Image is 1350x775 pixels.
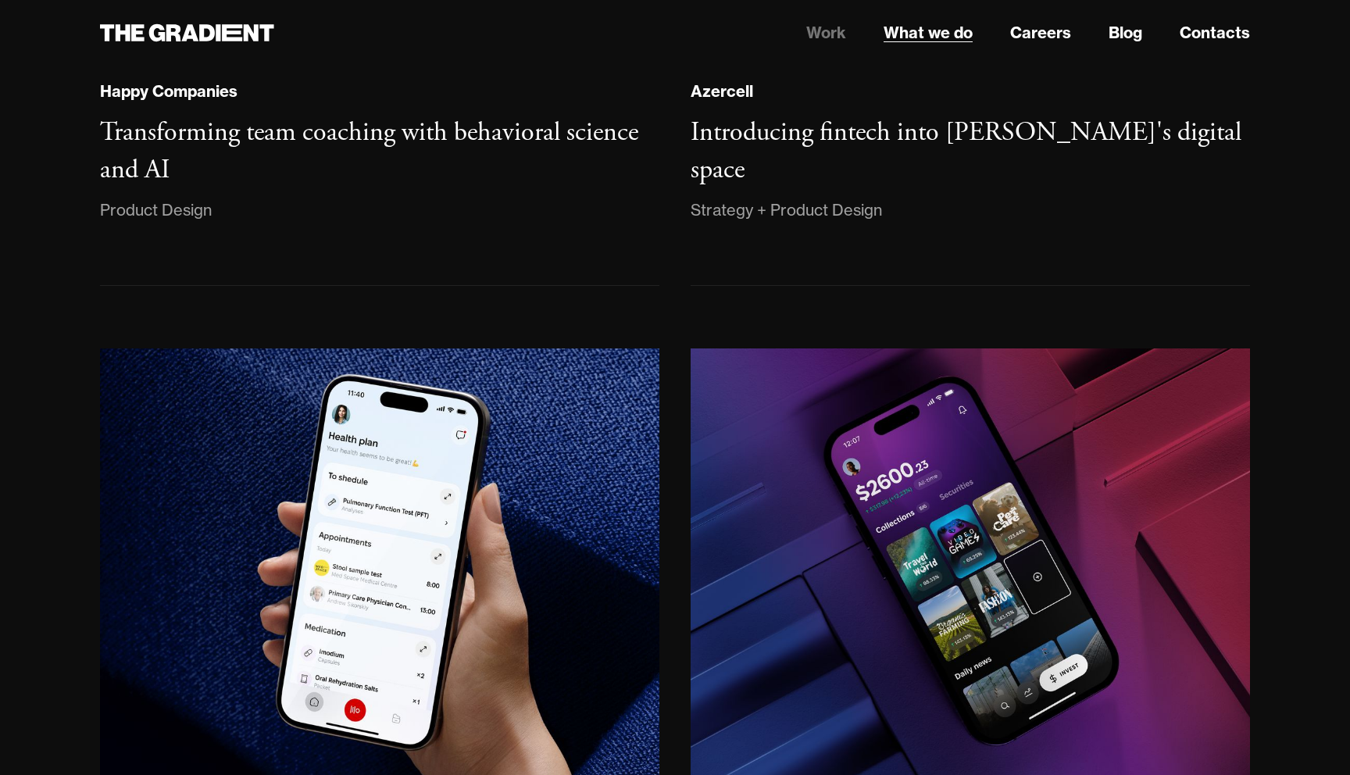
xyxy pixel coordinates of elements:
h3: Introducing fintech into [PERSON_NAME]'s digital space [691,116,1241,187]
div: Product Design [100,198,212,223]
a: Work [806,21,846,45]
a: Blog [1109,21,1142,45]
a: What we do [884,21,973,45]
h3: Transforming team coaching with behavioral science and AI [100,116,638,187]
a: Careers [1010,21,1071,45]
div: Happy Companies [100,81,237,102]
div: Azercell [691,81,753,102]
div: Strategy + Product Design [691,198,882,223]
a: Contacts [1180,21,1250,45]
